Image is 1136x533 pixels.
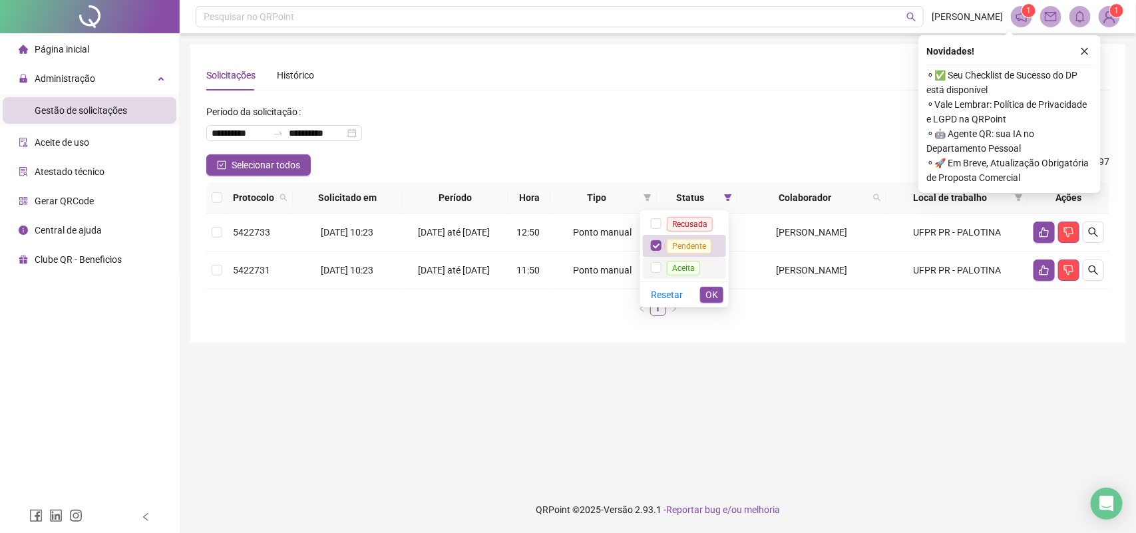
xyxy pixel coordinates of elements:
[705,287,718,302] span: OK
[1091,488,1123,520] div: Open Intercom Messenger
[402,182,508,214] th: Período
[277,68,314,83] div: Histórico
[19,226,28,235] span: info-circle
[273,128,284,138] span: swap-right
[651,287,683,302] span: Resetar
[886,252,1028,289] td: UFPR PR - PALOTINA
[206,68,256,83] div: Solicitações
[666,300,682,316] li: Próxima página
[35,137,89,148] span: Aceite de uso
[556,190,638,205] span: Tipo
[1063,227,1074,238] span: dislike
[666,504,780,515] span: Reportar bug e/ou melhoria
[634,300,650,316] li: Página anterior
[277,188,290,208] span: search
[724,194,732,202] span: filter
[280,194,287,202] span: search
[926,126,1093,156] span: ⚬ 🤖 Agente QR: sua IA no Departamento Pessoal
[1039,265,1049,275] span: like
[926,97,1093,126] span: ⚬ Vale Lembrar: Política de Privacidade e LGPD na QRPoint
[233,190,274,205] span: Protocolo
[700,287,723,303] button: OK
[662,190,719,205] span: Status
[1022,4,1036,17] sup: 1
[321,265,374,275] span: [DATE] 10:23
[1012,188,1026,208] span: filter
[206,154,311,176] button: Selecionar todos
[19,255,28,264] span: gift
[232,158,300,172] span: Selecionar todos
[886,214,1028,252] td: UFPR PR - PALOTINA
[1080,47,1089,56] span: close
[573,227,632,238] span: Ponto manual
[1099,7,1119,27] img: 94392
[1016,11,1028,23] span: notification
[19,196,28,206] span: qrcode
[19,167,28,176] span: solution
[35,73,95,84] span: Administração
[273,128,284,138] span: to
[870,188,884,208] span: search
[516,227,540,238] span: 12:50
[321,227,374,238] span: [DATE] 10:23
[776,227,847,238] span: [PERSON_NAME]
[666,300,682,316] button: right
[233,227,270,238] span: 5422733
[743,190,868,205] span: Colaborador
[670,305,678,313] span: right
[1063,265,1074,275] span: dislike
[19,74,28,83] span: lock
[29,509,43,522] span: facebook
[1015,194,1023,202] span: filter
[650,300,666,316] li: 1
[926,44,974,59] span: Novidades !
[667,239,711,254] span: Pendente
[180,486,1136,533] footer: QRPoint © 2025 - 2.93.1 -
[651,301,665,315] a: 1
[1088,265,1099,275] span: search
[776,265,847,275] span: [PERSON_NAME]
[644,194,652,202] span: filter
[516,265,540,275] span: 11:50
[646,287,688,303] button: Resetar
[35,196,94,206] span: Gerar QRCode
[892,190,1010,205] span: Local de trabalho
[35,44,89,55] span: Página inicial
[35,166,104,177] span: Atestado técnico
[1088,227,1099,238] span: search
[1034,190,1104,205] div: Ações
[49,509,63,522] span: linkedin
[35,225,102,236] span: Central de ajuda
[1110,4,1123,17] sup: Atualize o seu contato no menu Meus Dados
[1039,227,1049,238] span: like
[926,68,1093,97] span: ⚬ ✅ Seu Checklist de Sucesso do DP está disponível
[217,160,226,170] span: check-square
[418,265,490,275] span: [DATE] até [DATE]
[1074,11,1086,23] span: bell
[667,217,713,232] span: Recusada
[638,305,646,313] span: left
[35,254,122,265] span: Clube QR - Beneficios
[69,509,83,522] span: instagram
[418,227,490,238] span: [DATE] até [DATE]
[35,105,127,116] span: Gestão de solicitações
[906,12,916,22] span: search
[233,265,270,275] span: 5422731
[1027,6,1032,15] span: 1
[508,182,550,214] th: Hora
[1115,6,1119,15] span: 1
[19,138,28,147] span: audit
[641,188,654,208] span: filter
[141,512,150,522] span: left
[634,300,650,316] button: left
[293,182,402,214] th: Solicitado em
[926,156,1093,185] span: ⚬ 🚀 Em Breve, Atualização Obrigatória de Proposta Comercial
[873,194,881,202] span: search
[19,45,28,54] span: home
[573,265,632,275] span: Ponto manual
[667,261,700,275] span: Aceita
[721,188,735,208] span: filter
[206,101,306,122] label: Período da solicitação
[932,9,1003,24] span: [PERSON_NAME]
[604,504,633,515] span: Versão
